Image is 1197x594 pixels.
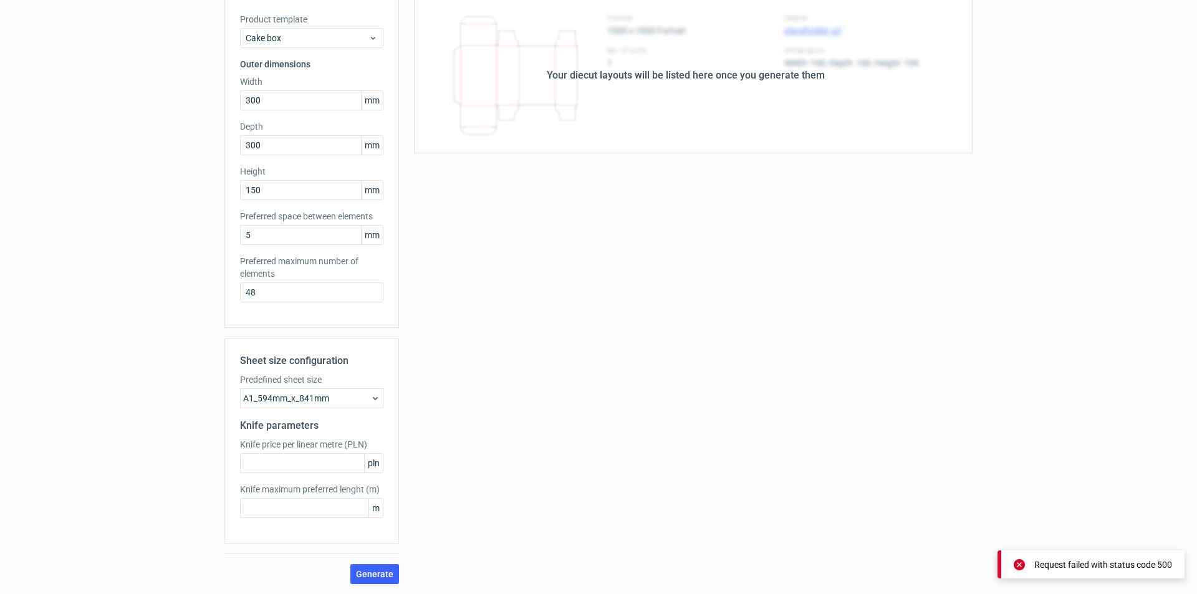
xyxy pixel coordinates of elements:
[368,499,383,517] span: m
[1034,558,1172,571] div: Request failed with status code 500
[361,226,383,244] span: mm
[547,68,825,83] div: Your diecut layouts will be listed here once you generate them
[364,454,383,472] span: pln
[361,136,383,155] span: mm
[240,353,383,368] h2: Sheet size configuration
[361,91,383,110] span: mm
[240,58,383,70] h3: Outer dimensions
[240,13,383,26] label: Product template
[246,32,368,44] span: Cake box
[240,388,383,408] div: A1_594mm_x_841mm
[240,165,383,178] label: Height
[356,570,393,578] span: Generate
[240,255,383,280] label: Preferred maximum number of elements
[240,75,383,88] label: Width
[361,181,383,199] span: mm
[240,483,383,496] label: Knife maximum preferred lenght (m)
[240,418,383,433] h2: Knife parameters
[240,210,383,223] label: Preferred space between elements
[240,373,383,386] label: Predefined sheet size
[240,438,383,451] label: Knife price per linear metre (PLN)
[350,564,399,584] button: Generate
[240,120,383,133] label: Depth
